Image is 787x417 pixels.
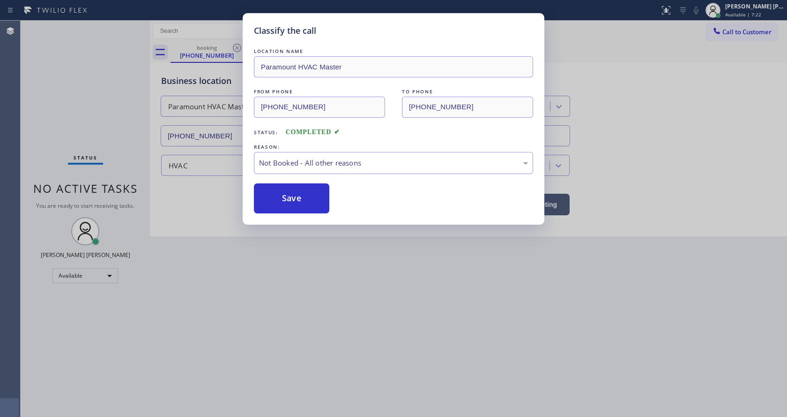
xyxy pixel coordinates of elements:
div: LOCATION NAME [254,46,533,56]
div: FROM PHONE [254,87,385,97]
input: From phone [254,97,385,118]
span: Status: [254,129,278,136]
h5: Classify the call [254,24,316,37]
div: Not Booked - All other reasons [259,158,528,168]
button: Save [254,183,329,213]
input: To phone [402,97,533,118]
span: COMPLETED [286,129,340,136]
div: TO PHONE [402,87,533,97]
div: REASON: [254,142,533,152]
